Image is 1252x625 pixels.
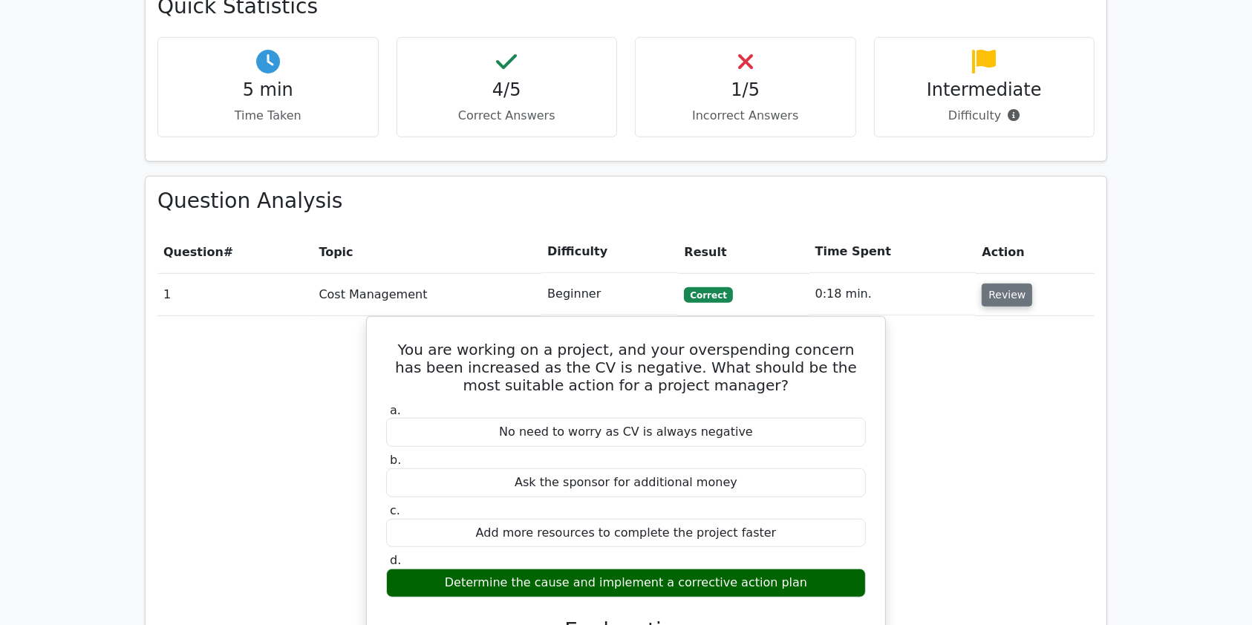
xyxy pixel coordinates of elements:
[170,79,366,101] h4: 5 min
[313,231,541,273] th: Topic
[648,107,844,125] p: Incorrect Answers
[409,79,605,101] h4: 4/5
[170,107,366,125] p: Time Taken
[809,273,977,315] td: 0:18 min.
[390,503,400,517] span: c.
[163,245,224,259] span: Question
[887,107,1083,125] p: Difficulty
[385,341,867,394] h5: You are working on a project, and your overspending concern has been increased as the CV is negat...
[157,273,313,315] td: 1
[157,189,1095,214] h3: Question Analysis
[390,403,401,417] span: a.
[648,79,844,101] h4: 1/5
[809,231,977,273] th: Time Spent
[982,284,1032,307] button: Review
[409,107,605,125] p: Correct Answers
[390,553,401,567] span: d.
[541,273,678,315] td: Beginner
[684,287,732,302] span: Correct
[887,79,1083,101] h4: Intermediate
[386,569,866,598] div: Determine the cause and implement a corrective action plan
[541,231,678,273] th: Difficulty
[386,519,866,548] div: Add more resources to complete the project faster
[313,273,541,315] td: Cost Management
[390,453,401,467] span: b.
[386,418,866,447] div: No need to worry as CV is always negative
[678,231,809,273] th: Result
[976,231,1095,273] th: Action
[386,468,866,497] div: Ask the sponsor for additional money
[157,231,313,273] th: #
